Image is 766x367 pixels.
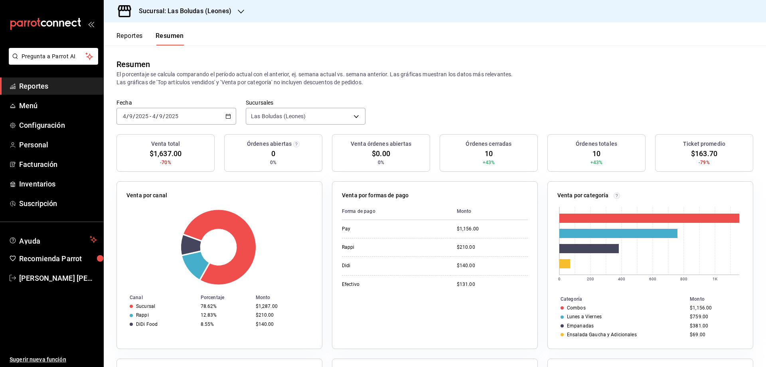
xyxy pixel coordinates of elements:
[256,312,309,318] div: $210.00
[133,113,135,119] span: /
[450,203,528,220] th: Monto
[116,100,236,105] label: Fecha
[116,58,150,70] div: Resumen
[256,304,309,309] div: $1,287.00
[246,100,365,105] label: Sucursales
[19,81,97,91] span: Reportes
[126,191,167,200] p: Venta por canal
[378,159,384,166] span: 0%
[152,113,156,119] input: --
[19,120,97,131] span: Configuración
[116,32,143,46] button: Reportes
[699,159,710,166] span: -79%
[690,305,740,311] div: $1,156.00
[342,226,422,232] div: Pay
[271,148,275,159] span: 0
[485,148,493,159] span: 10
[649,277,656,281] text: 600
[691,148,717,159] span: $163.70
[6,58,98,66] a: Pregunta a Parrot AI
[19,198,97,209] span: Suscripción
[159,113,163,119] input: --
[165,113,179,119] input: ----
[163,113,165,119] span: /
[10,355,97,364] span: Sugerir nueva función
[247,140,292,148] h3: Órdenes abiertas
[19,253,97,264] span: Recomienda Parrot
[457,226,528,232] div: $1,156.00
[117,293,197,302] th: Canal
[19,235,87,244] span: Ayuda
[251,112,306,120] span: Las Boludas (Leones)
[156,113,158,119] span: /
[116,32,184,46] div: navigation tabs
[567,323,594,329] div: Empanadas
[22,52,86,61] span: Pregunta a Parrot AI
[19,159,97,170] span: Facturación
[590,159,603,166] span: +43%
[567,314,602,319] div: Lunes a Viernes
[713,277,718,281] text: 1K
[19,139,97,150] span: Personal
[19,273,97,284] span: [PERSON_NAME] [PERSON_NAME]
[160,159,171,166] span: -70%
[197,293,253,302] th: Porcentaje
[576,140,617,148] h3: Órdenes totales
[136,304,155,309] div: Sucursal
[88,21,94,27] button: open_drawer_menu
[457,262,528,269] div: $140.00
[132,6,231,16] h3: Sucursal: Las Boludas (Leones)
[687,295,753,304] th: Monto
[116,70,753,86] p: El porcentaje se calcula comparando el período actual con el anterior, ej. semana actual vs. sema...
[587,277,594,281] text: 200
[136,312,149,318] div: Rappi
[136,321,158,327] div: DiDi Food
[592,148,600,159] span: 10
[135,113,149,119] input: ----
[342,191,409,200] p: Venta por formas de pago
[156,32,184,46] button: Resumen
[683,140,725,148] h3: Ticket promedio
[201,321,249,327] div: 8.55%
[457,244,528,251] div: $210.00
[558,277,561,281] text: 0
[342,203,450,220] th: Forma de pago
[351,140,411,148] h3: Venta órdenes abiertas
[680,277,687,281] text: 800
[253,293,322,302] th: Monto
[466,140,511,148] h3: Órdenes cerradas
[201,304,249,309] div: 78.62%
[557,191,609,200] p: Venta por categoría
[567,332,637,337] div: Ensalada Gaucha y Adicionales
[256,321,309,327] div: $140.00
[690,332,740,337] div: $69.00
[129,113,133,119] input: --
[19,179,97,189] span: Inventarios
[150,113,151,119] span: -
[618,277,625,281] text: 400
[457,281,528,288] div: $131.00
[548,295,687,304] th: Categoría
[122,113,126,119] input: --
[372,148,390,159] span: $0.00
[151,140,180,148] h3: Venta total
[690,314,740,319] div: $759.00
[342,262,422,269] div: Didi
[483,159,495,166] span: +43%
[201,312,249,318] div: 12.83%
[19,100,97,111] span: Menú
[567,305,586,311] div: Combos
[9,48,98,65] button: Pregunta a Parrot AI
[690,323,740,329] div: $381.00
[270,159,276,166] span: 0%
[342,244,422,251] div: Rappi
[126,113,129,119] span: /
[342,281,422,288] div: Efectivo
[150,148,182,159] span: $1,637.00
